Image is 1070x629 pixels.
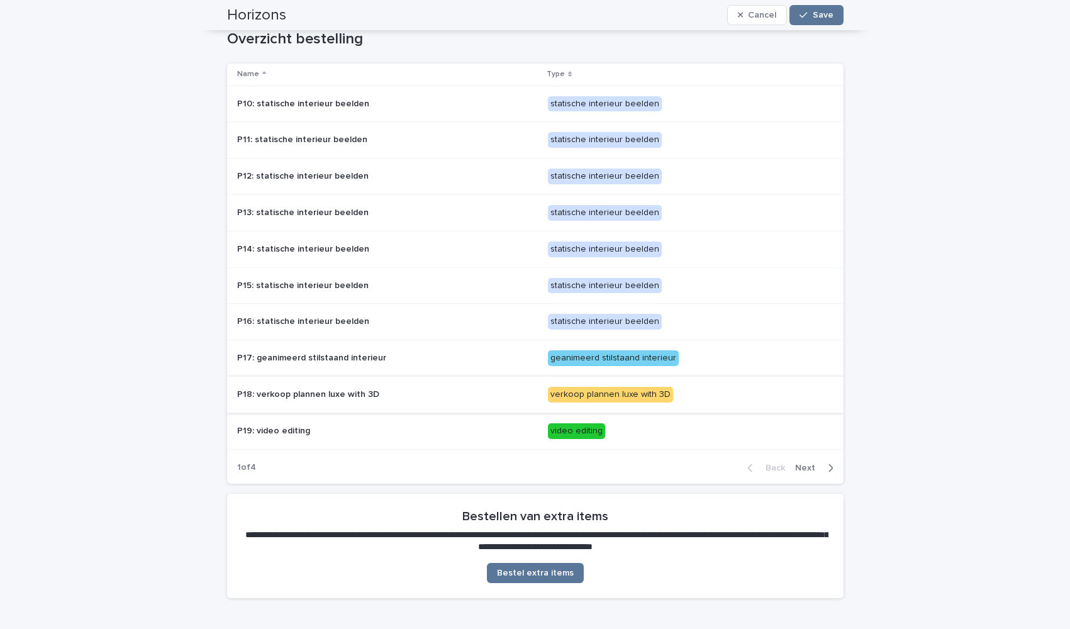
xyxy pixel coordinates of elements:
tr: P10: statische interieur beeldenP10: statische interieur beelden statische interieur beelden [227,86,844,122]
p: P14: statische interieur beelden [237,242,372,255]
h2: Bestellen van extra items [462,509,608,524]
span: Next [795,464,823,472]
tr: P12: statische interieur beeldenP12: statische interieur beelden statische interieur beelden [227,159,844,195]
p: P13: statische interieur beelden [237,205,371,218]
tr: P16: statische interieur beeldenP16: statische interieur beelden statische interieur beelden [227,304,844,340]
p: P15: statische interieur beelden [237,278,371,291]
p: P19: video editing [237,423,313,437]
p: P11: statische interieur beelden [237,132,370,145]
button: Cancel [727,5,788,25]
tr: P15: statische interieur beeldenP15: statische interieur beelden statische interieur beelden [227,267,844,304]
tr: P14: statische interieur beeldenP14: statische interieur beelden statische interieur beelden [227,231,844,267]
span: Cancel [748,11,776,19]
a: Bestel extra items [487,563,584,583]
div: statische interieur beelden [548,278,662,294]
h2: Horizons [227,6,286,25]
p: P17: geanimeerd stilstaand interieur [237,350,389,364]
p: Type [547,67,565,81]
div: statische interieur beelden [548,205,662,221]
p: 1 of 4 [227,452,266,483]
div: geanimeerd stilstaand interieur [548,350,679,366]
tr: P19: video editingP19: video editing video editing [227,413,844,449]
div: statische interieur beelden [548,132,662,148]
div: statische interieur beelden [548,96,662,112]
button: Next [790,462,844,474]
p: Name [237,67,259,81]
h1: Overzicht bestelling [227,30,844,48]
span: Save [813,11,833,19]
span: Back [758,464,785,472]
tr: P13: statische interieur beeldenP13: statische interieur beelden statische interieur beelden [227,194,844,231]
span: Bestel extra items [497,569,574,577]
p: P18: verkoop plannen luxe with 3D [237,387,382,400]
div: statische interieur beelden [548,314,662,330]
p: P12: statische interieur beelden [237,169,371,182]
p: P10: statische interieur beelden [237,96,372,109]
tr: P11: statische interieur beeldenP11: statische interieur beelden statische interieur beelden [227,122,844,159]
p: P16: statische interieur beelden [237,314,372,327]
div: statische interieur beelden [548,169,662,184]
div: statische interieur beelden [548,242,662,257]
tr: P18: verkoop plannen luxe with 3DP18: verkoop plannen luxe with 3D verkoop plannen luxe with 3D [227,376,844,413]
button: Back [737,462,790,474]
button: Save [789,5,843,25]
div: video editing [548,423,605,439]
tr: P17: geanimeerd stilstaand interieurP17: geanimeerd stilstaand interieur geanimeerd stilstaand in... [227,340,844,377]
div: verkoop plannen luxe with 3D [548,387,673,403]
